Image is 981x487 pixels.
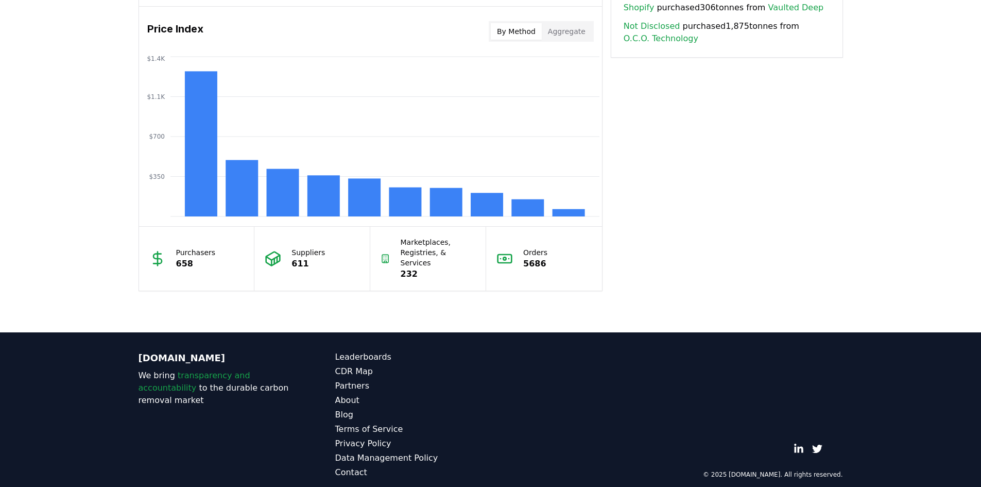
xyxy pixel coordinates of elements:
a: Leaderboards [335,351,491,363]
tspan: $700 [149,133,165,140]
a: Contact [335,466,491,479]
a: Terms of Service [335,423,491,435]
p: Orders [523,247,547,258]
p: Purchasers [176,247,216,258]
tspan: $350 [149,173,165,180]
p: Suppliers [291,247,325,258]
button: By Method [491,23,542,40]
p: 5686 [523,258,547,270]
a: About [335,394,491,407]
p: 611 [291,258,325,270]
a: Not Disclosed [624,20,680,32]
p: We bring to the durable carbon removal market [139,370,294,407]
a: LinkedIn [794,444,804,454]
a: Shopify [624,2,655,14]
p: © 2025 [DOMAIN_NAME]. All rights reserved. [703,471,843,479]
a: Twitter [812,444,822,454]
a: O.C.O. Technology [624,32,698,45]
span: purchased 306 tonnes from [624,2,823,14]
h3: Price Index [147,21,203,42]
tspan: $1.1K [147,93,165,100]
tspan: $1.4K [147,55,165,62]
span: transparency and accountability [139,371,250,393]
a: CDR Map [335,365,491,378]
a: Privacy Policy [335,438,491,450]
a: Data Management Policy [335,452,491,464]
a: Vaulted Deep [768,2,824,14]
button: Aggregate [542,23,592,40]
a: Blog [335,409,491,421]
p: [DOMAIN_NAME] [139,351,294,365]
span: purchased 1,875 tonnes from [624,20,830,45]
a: Partners [335,380,491,392]
p: Marketplaces, Registries, & Services [401,237,476,268]
p: 658 [176,258,216,270]
p: 232 [401,268,476,280]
